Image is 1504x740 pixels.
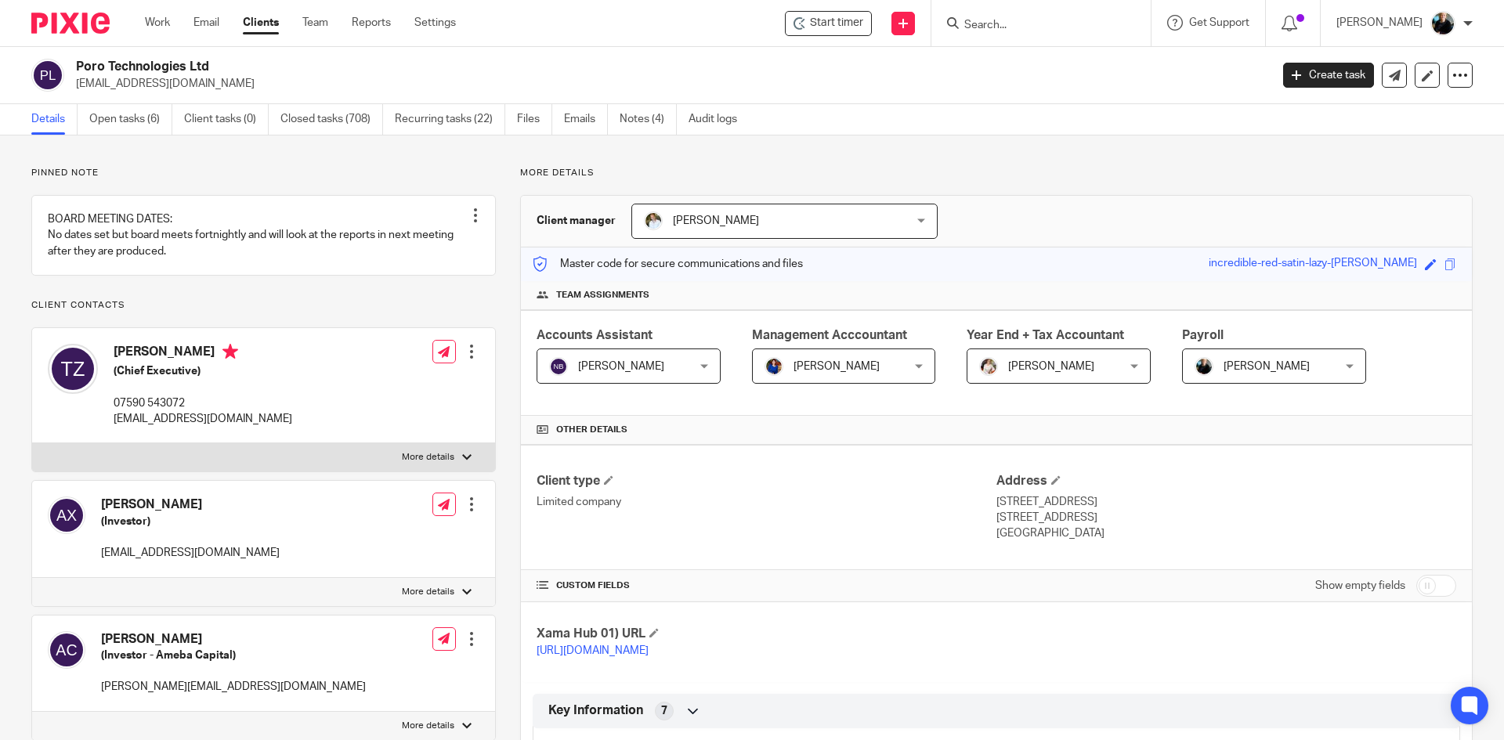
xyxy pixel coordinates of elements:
[548,702,643,719] span: Key Information
[564,104,608,135] a: Emails
[280,104,383,135] a: Closed tasks (708)
[101,545,280,561] p: [EMAIL_ADDRESS][DOMAIN_NAME]
[520,167,1473,179] p: More details
[101,679,366,695] p: [PERSON_NAME][EMAIL_ADDRESS][DOMAIN_NAME]
[31,104,78,135] a: Details
[31,13,110,34] img: Pixie
[31,167,496,179] p: Pinned note
[48,631,85,669] img: svg%3E
[537,213,616,229] h3: Client manager
[963,19,1104,33] input: Search
[556,424,627,436] span: Other details
[620,104,677,135] a: Notes (4)
[402,720,454,732] p: More details
[578,361,664,372] span: [PERSON_NAME]
[402,586,454,598] p: More details
[101,631,366,648] h4: [PERSON_NAME]
[101,648,366,663] h5: (Investor - Ameba Capital)
[1195,357,1213,376] img: nicky-partington.jpg
[996,510,1456,525] p: [STREET_ADDRESS]
[752,329,907,341] span: Management Acccountant
[1283,63,1374,88] a: Create task
[48,496,85,534] img: svg%3E
[673,215,759,226] span: [PERSON_NAME]
[243,15,279,31] a: Clients
[114,344,292,363] h4: [PERSON_NAME]
[794,361,880,372] span: [PERSON_NAME]
[996,525,1456,541] p: [GEOGRAPHIC_DATA]
[996,473,1456,489] h4: Address
[352,15,391,31] a: Reports
[1315,578,1405,594] label: Show empty fields
[114,411,292,427] p: [EMAIL_ADDRESS][DOMAIN_NAME]
[810,15,863,31] span: Start timer
[785,11,872,36] div: Poro Technologies Ltd
[302,15,328,31] a: Team
[1189,17,1249,28] span: Get Support
[556,289,649,301] span: Team assignments
[31,59,64,92] img: svg%3E
[48,344,98,394] img: svg%3E
[1430,11,1455,36] img: nicky-partington.jpg
[31,299,496,312] p: Client contacts
[661,703,667,719] span: 7
[537,494,996,510] p: Limited company
[996,494,1456,510] p: [STREET_ADDRESS]
[184,104,269,135] a: Client tasks (0)
[76,76,1260,92] p: [EMAIL_ADDRESS][DOMAIN_NAME]
[402,451,454,464] p: More details
[1008,361,1094,372] span: [PERSON_NAME]
[145,15,170,31] a: Work
[1209,255,1417,273] div: incredible-red-satin-lazy-[PERSON_NAME]
[114,363,292,379] h5: (Chief Executive)
[549,357,568,376] img: svg%3E
[517,104,552,135] a: Files
[537,579,996,592] h4: CUSTOM FIELDS
[222,344,238,359] i: Primary
[395,104,505,135] a: Recurring tasks (22)
[101,496,280,513] h4: [PERSON_NAME]
[76,59,1023,75] h2: Poro Technologies Ltd
[1336,15,1423,31] p: [PERSON_NAME]
[537,473,996,489] h4: Client type
[765,357,783,376] img: Nicole.jpeg
[1224,361,1310,372] span: [PERSON_NAME]
[644,211,663,230] img: sarah-royle.jpg
[101,514,280,529] h5: (Investor)
[537,329,653,341] span: Accounts Assistant
[193,15,219,31] a: Email
[114,395,292,411] p: 07590 543072
[533,256,803,272] p: Master code for secure communications and files
[537,645,649,656] a: [URL][DOMAIN_NAME]
[967,329,1124,341] span: Year End + Tax Accountant
[689,104,749,135] a: Audit logs
[537,626,996,642] h4: Xama Hub 01) URL
[414,15,456,31] a: Settings
[89,104,172,135] a: Open tasks (6)
[979,357,998,376] img: Kayleigh%20Henson.jpeg
[1182,329,1224,341] span: Payroll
